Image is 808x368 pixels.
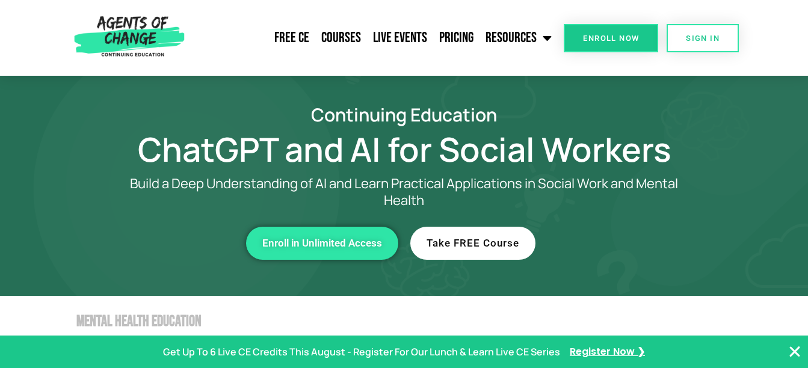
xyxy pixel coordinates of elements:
h2: Continuing Education [61,106,747,123]
p: Get Up To 6 Live CE Credits This August - Register For Our Lunch & Learn Live CE Series [163,343,560,361]
a: Enroll Now [564,24,658,52]
button: Close Banner [788,345,802,359]
a: Resources [480,23,558,53]
p: Build a Deep Understanding of AI and Learn Practical Applications in Social Work and Mental Health [109,175,699,209]
a: SIGN IN [667,24,739,52]
a: Live Events [367,23,433,53]
a: Take FREE Course [410,227,535,260]
span: Enroll Now [583,34,639,42]
h1: ChatGPT and AI for Social Workers [61,135,747,163]
span: Take FREE Course [427,238,519,248]
span: SIGN IN [686,34,720,42]
h2: Mental Health Education [76,314,747,329]
a: Courses [315,23,367,53]
span: Enroll in Unlimited Access [262,238,382,248]
a: Free CE [268,23,315,53]
nav: Menu [190,23,558,53]
a: Enroll in Unlimited Access [246,227,398,260]
a: Register Now ❯ [570,343,645,361]
a: Pricing [433,23,480,53]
